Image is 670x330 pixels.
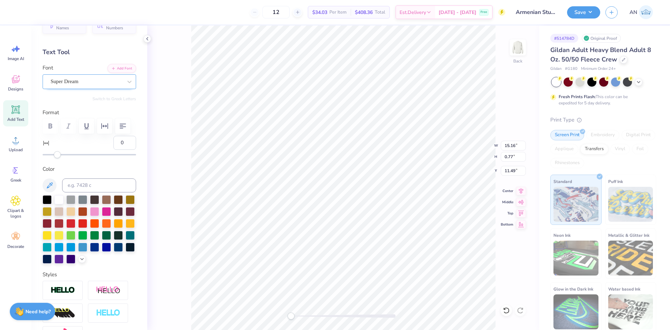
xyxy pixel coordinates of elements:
span: Add Text [7,117,24,122]
div: Back [513,58,522,64]
span: Glow in the Dark Ink [553,285,593,293]
img: Standard [553,187,598,222]
span: Standard [553,178,572,185]
span: Personalized Numbers [106,21,132,30]
span: Water based Ink [608,285,640,293]
span: $408.36 [355,9,373,16]
div: Applique [550,144,578,154]
span: Bottom [501,222,513,227]
span: Per Item [329,9,347,16]
span: Minimum Order: 24 + [581,66,616,72]
div: Embroidery [586,130,619,140]
span: Neon Ink [553,232,571,239]
div: Text Tool [43,47,136,57]
span: AN [630,8,637,16]
span: Top [501,211,513,216]
span: Total [375,9,385,16]
span: $34.03 [312,9,327,16]
span: Personalized Names [56,21,82,30]
img: Arlo Noche [639,5,653,19]
img: Glow in the Dark Ink [553,294,598,329]
button: Switch to Greek Letters [92,96,136,102]
img: Puff Ink [608,187,653,222]
span: Gildan [550,66,561,72]
button: Personalized Numbers [92,17,136,34]
span: Greek [10,177,21,183]
div: Accessibility label [54,151,61,158]
div: Vinyl [610,144,630,154]
img: Neon Ink [553,241,598,276]
strong: Fresh Prints Flash: [559,94,596,100]
div: Accessibility label [288,313,295,320]
img: 3D Illusion [51,308,75,319]
strong: Need help? [25,308,51,315]
button: Add Font [107,64,136,73]
div: # 514784D [550,34,578,43]
span: # G180 [565,66,578,72]
input: Untitled Design [511,5,562,19]
img: Stroke [51,286,75,294]
span: Upload [9,147,23,153]
div: Screen Print [550,130,584,140]
button: Personalized Names [43,17,86,34]
div: Transfers [580,144,608,154]
div: Rhinestones [550,158,584,168]
img: Water based Ink [608,294,653,329]
label: Styles [43,271,57,279]
img: Shadow [96,286,120,295]
span: Center [501,188,513,194]
a: AN [626,5,656,19]
span: Designs [8,86,23,92]
div: Digital Print [621,130,655,140]
div: Original Proof [582,34,621,43]
label: Format [43,109,136,117]
span: Est. Delivery [400,9,426,16]
span: [DATE] - [DATE] [439,9,476,16]
img: Negative Space [96,309,120,317]
span: Clipart & logos [4,208,27,219]
span: Gildan Adult Heavy Blend Adult 8 Oz. 50/50 Fleece Crew [550,46,651,64]
span: Decorate [7,244,24,249]
input: e.g. 7428 c [62,178,136,192]
span: Puff Ink [608,178,623,185]
span: Image AI [8,56,24,61]
button: Save [567,6,600,19]
div: Print Type [550,116,656,124]
div: Foil [632,144,648,154]
label: Color [43,165,136,173]
label: Font [43,64,53,72]
div: This color can be expedited for 5 day delivery. [559,94,645,106]
span: Metallic & Glitter Ink [608,232,649,239]
img: Back [511,41,525,54]
span: Middle [501,199,513,205]
span: Free [481,10,487,15]
img: Metallic & Glitter Ink [608,241,653,276]
input: – – [262,6,290,19]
